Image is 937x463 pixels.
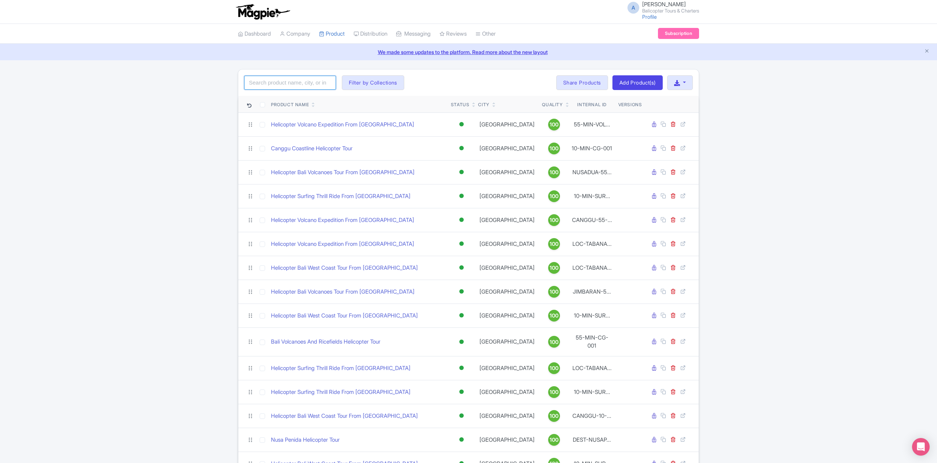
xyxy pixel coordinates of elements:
[271,144,352,153] a: Canggu Coastline Helicopter Tour
[280,24,310,44] a: Company
[271,312,418,320] a: Helicopter Bali West Coast Tour From [GEOGRAPHIC_DATA]
[4,48,933,56] a: We made some updates to the platform. Read more about the new layout
[458,167,465,177] div: Active
[271,288,415,296] a: Helicopter Bali Volcanoes Tour From [GEOGRAPHIC_DATA]
[550,388,558,396] span: 100
[271,101,309,108] div: Product Name
[475,256,539,280] td: [GEOGRAPHIC_DATA]
[475,404,539,428] td: [GEOGRAPHIC_DATA]
[542,214,565,226] a: 100
[569,160,615,184] td: NUSADUA-55...
[271,121,414,129] a: Helicopter Volcano Expedition From [GEOGRAPHIC_DATA]
[550,264,558,272] span: 100
[244,76,336,90] input: Search product name, city, or interal id
[475,380,539,404] td: [GEOGRAPHIC_DATA]
[458,119,465,130] div: Active
[458,191,465,201] div: Active
[475,112,539,136] td: [GEOGRAPHIC_DATA]
[458,238,465,249] div: Active
[542,166,565,178] a: 100
[458,262,465,273] div: Active
[550,436,558,444] span: 100
[271,264,418,272] a: Helicopter Bali West Coast Tour From [GEOGRAPHIC_DATA]
[642,8,699,13] small: Balicopter Tours & Charters
[271,216,414,225] a: Helicopter Volcano Expedition From [GEOGRAPHIC_DATA]
[271,192,410,201] a: Helicopter Surfing Thrill Ride From [GEOGRAPHIC_DATA]
[623,1,699,13] a: A [PERSON_NAME] Balicopter Tours & Charters
[271,388,410,396] a: Helicopter Surfing Thrill Ride From [GEOGRAPHIC_DATA]
[439,24,467,44] a: Reviews
[475,304,539,327] td: [GEOGRAPHIC_DATA]
[271,240,414,248] a: Helicopter Volcano Expedition From [GEOGRAPHIC_DATA]
[271,364,410,373] a: Helicopter Surfing Thrill Ride From [GEOGRAPHIC_DATA]
[458,410,465,421] div: Active
[569,208,615,232] td: CANGGU-55-...
[612,75,663,90] a: Add Product(s)
[550,240,558,248] span: 100
[475,327,539,356] td: [GEOGRAPHIC_DATA]
[542,434,565,446] a: 100
[569,280,615,304] td: JIMBARAN-5...
[550,312,558,320] span: 100
[451,101,470,108] div: Status
[271,412,418,420] a: Helicopter Bali West Coast Tour From [GEOGRAPHIC_DATA]
[627,2,639,14] span: A
[542,101,562,108] div: Quality
[342,75,404,90] button: Filter by Collections
[569,404,615,428] td: CANGGU-10-...
[550,338,558,346] span: 100
[542,362,565,374] a: 100
[550,412,558,420] span: 100
[569,380,615,404] td: 10-MIN-SUR...
[569,327,615,356] td: 55-MIN-CG-001
[542,336,565,348] a: 100
[354,24,387,44] a: Distribution
[550,288,558,296] span: 100
[271,168,415,177] a: Helicopter Bali Volcanoes Tour From [GEOGRAPHIC_DATA]
[458,337,465,347] div: Active
[475,160,539,184] td: [GEOGRAPHIC_DATA]
[542,238,565,250] a: 100
[569,96,615,113] th: Internal ID
[615,96,645,113] th: Versions
[475,428,539,452] td: [GEOGRAPHIC_DATA]
[458,363,465,373] div: Active
[912,438,930,456] div: Open Intercom Messenger
[550,216,558,224] span: 100
[642,1,686,8] span: [PERSON_NAME]
[234,4,291,20] img: logo-ab69f6fb50320c5b225c76a69d11143b.png
[475,24,496,44] a: Other
[542,386,565,398] a: 100
[542,190,565,202] a: 100
[542,410,565,422] a: 100
[542,143,565,154] a: 100
[658,28,699,39] a: Subscription
[458,286,465,297] div: Active
[458,215,465,225] div: Active
[569,256,615,280] td: LOC-TABANA...
[458,143,465,154] div: Active
[569,112,615,136] td: 55-MIN-VOL...
[569,428,615,452] td: DEST-NUSAP...
[475,356,539,380] td: [GEOGRAPHIC_DATA]
[550,364,558,372] span: 100
[642,14,657,20] a: Profile
[475,208,539,232] td: [GEOGRAPHIC_DATA]
[542,119,565,130] a: 100
[458,387,465,397] div: Active
[542,286,565,298] a: 100
[550,168,558,176] span: 100
[458,310,465,321] div: Active
[569,356,615,380] td: LOC-TABANA...
[475,280,539,304] td: [GEOGRAPHIC_DATA]
[550,144,558,152] span: 100
[569,136,615,160] td: 10-MIN-CG-001
[542,262,565,274] a: 100
[569,184,615,208] td: 10-MIN-SUR...
[271,436,340,444] a: Nusa Penida Helicopter Tour
[475,136,539,160] td: [GEOGRAPHIC_DATA]
[238,24,271,44] a: Dashboard
[458,434,465,445] div: Active
[542,310,565,322] a: 100
[569,304,615,327] td: 10-MIN-SUR...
